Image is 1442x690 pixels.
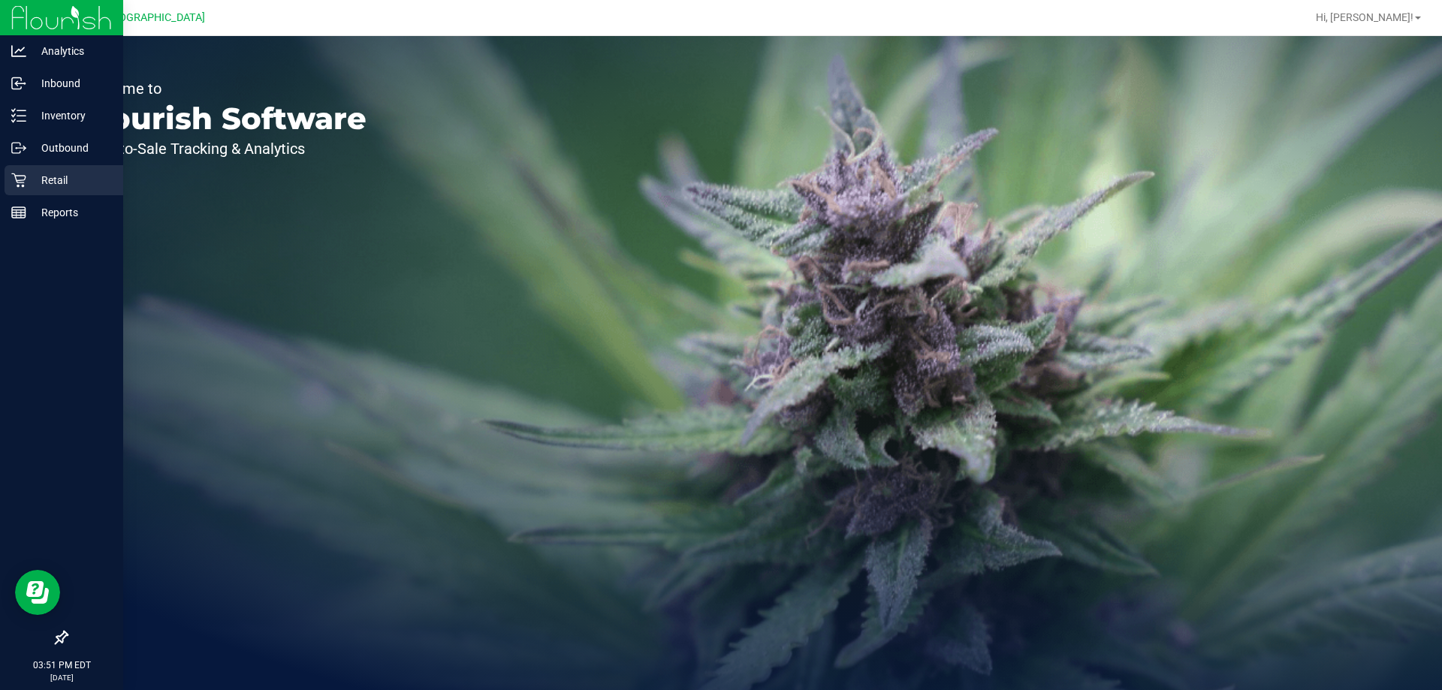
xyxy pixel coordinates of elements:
[11,173,26,188] inline-svg: Retail
[26,42,116,60] p: Analytics
[15,570,60,615] iframe: Resource center
[11,108,26,123] inline-svg: Inventory
[7,658,116,672] p: 03:51 PM EDT
[26,74,116,92] p: Inbound
[11,140,26,155] inline-svg: Outbound
[81,81,367,96] p: Welcome to
[26,171,116,189] p: Retail
[102,11,205,24] span: [GEOGRAPHIC_DATA]
[11,44,26,59] inline-svg: Analytics
[11,205,26,220] inline-svg: Reports
[81,141,367,156] p: Seed-to-Sale Tracking & Analytics
[26,203,116,221] p: Reports
[26,107,116,125] p: Inventory
[1316,11,1413,23] span: Hi, [PERSON_NAME]!
[81,104,367,134] p: Flourish Software
[7,672,116,683] p: [DATE]
[11,76,26,91] inline-svg: Inbound
[26,139,116,157] p: Outbound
